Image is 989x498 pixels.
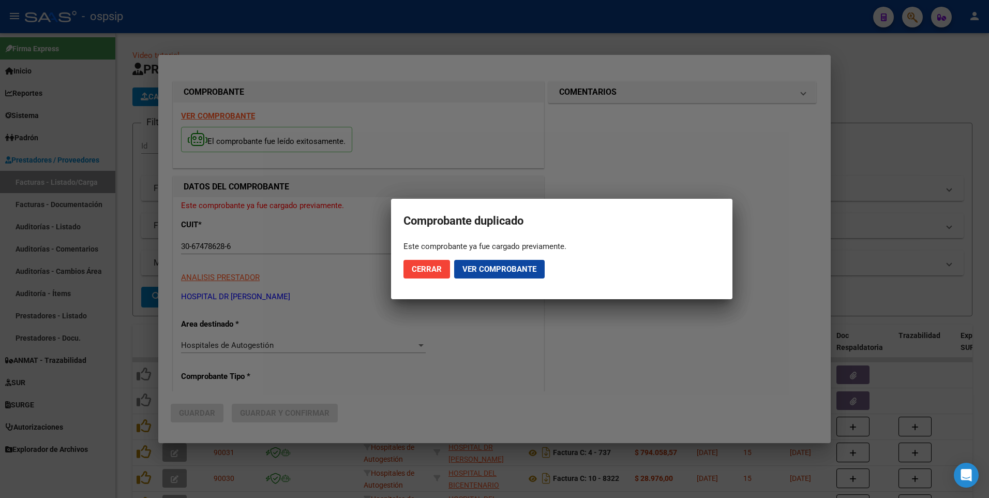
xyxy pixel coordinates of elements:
button: Ver comprobante [454,260,545,279]
button: Cerrar [403,260,450,279]
div: Open Intercom Messenger [954,463,979,488]
div: Este comprobante ya fue cargado previamente. [403,241,720,252]
h2: Comprobante duplicado [403,211,720,231]
span: Cerrar [412,265,442,274]
span: Ver comprobante [462,265,536,274]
